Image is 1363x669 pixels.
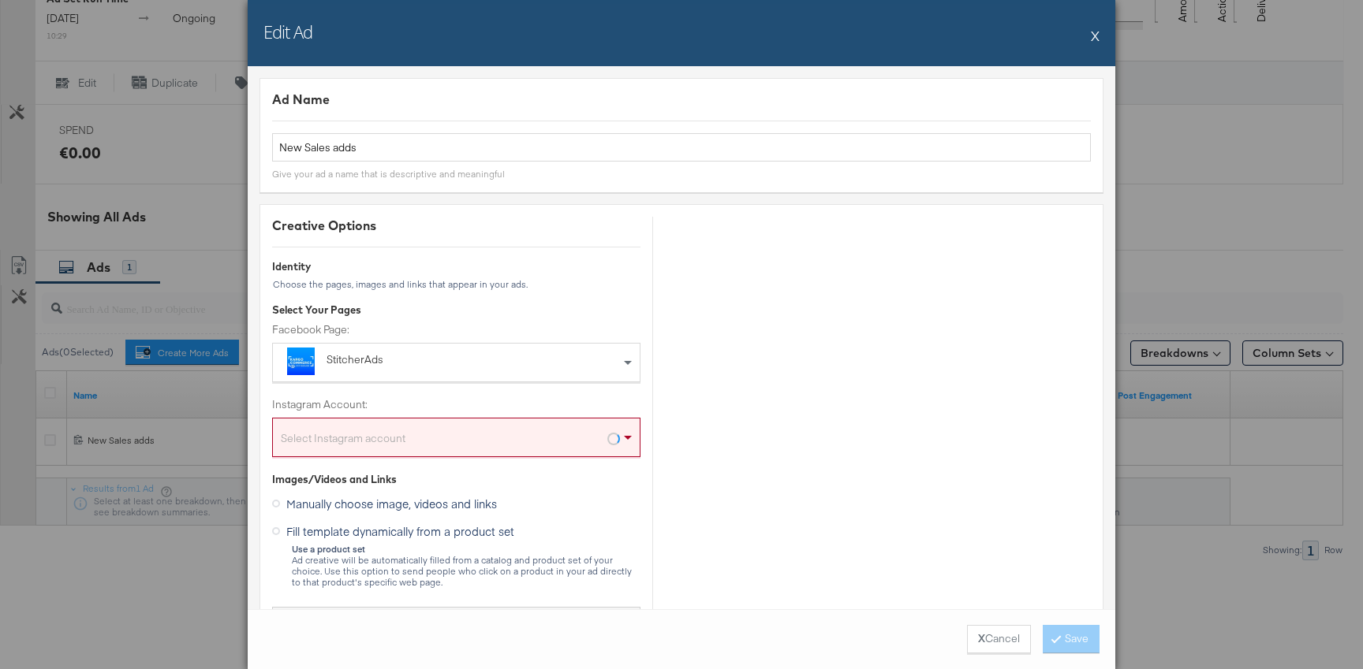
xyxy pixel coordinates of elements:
h2: Edit Ad [263,20,312,43]
strong: X [978,631,985,646]
label: Instagram Account: [272,397,640,412]
strong: Use a product set [292,543,365,555]
div: Creative Options [272,217,640,235]
div: Give your ad a name that is descriptive and meaningful [272,168,505,180]
div: Ad creative will be automatically filled from a catalog and product set of your choice. Use this ... [291,544,640,588]
div: Select Your Pages [272,303,640,318]
input: Name your ad ... [272,133,1091,162]
span: Fill template dynamically from a product set [286,523,514,539]
div: StitcherAds [327,352,517,368]
div: Select Instagram account [273,425,640,456]
button: X [1091,20,1100,51]
div: Identity [272,259,640,274]
button: XCancel [967,625,1031,653]
div: Ad Name [272,91,1091,109]
span: Manually choose image, videos and links [286,496,497,511]
label: Facebook Page: [272,322,640,337]
div: Choose the pages, images and links that appear in your ads. [272,279,640,290]
div: Images/Videos and Links [272,472,640,487]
